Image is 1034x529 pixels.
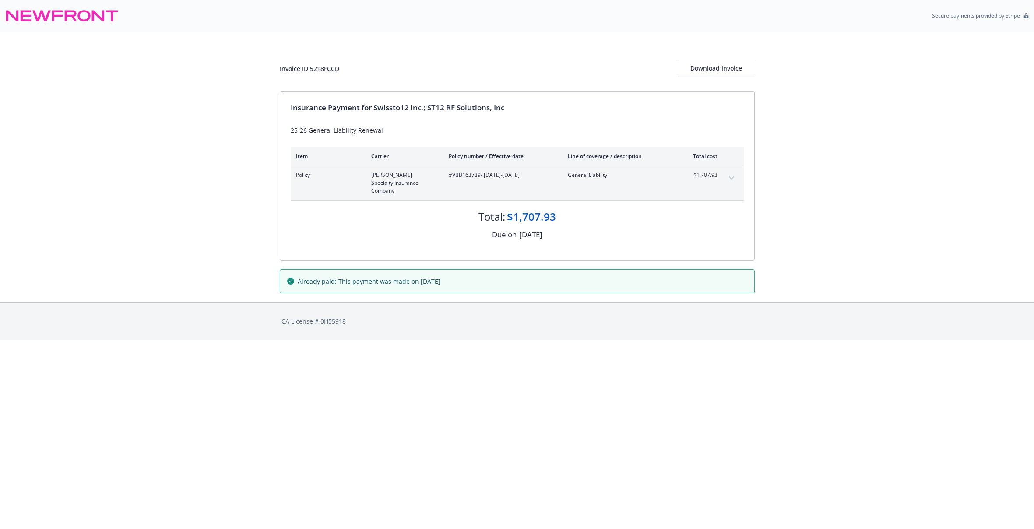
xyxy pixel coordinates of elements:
button: expand content [725,171,739,185]
div: Total: [478,209,505,224]
div: Carrier [371,152,435,160]
div: CA License # 0H55918 [281,317,753,326]
div: Item [296,152,357,160]
div: Policy[PERSON_NAME] Specialty Insurance Company#VBB163739- [DATE]-[DATE]General Liability$1,707.9... [291,166,744,200]
div: [DATE] [519,229,542,240]
div: Line of coverage / description [568,152,671,160]
span: #VBB163739 - [DATE]-[DATE] [449,171,554,179]
span: [PERSON_NAME] Specialty Insurance Company [371,171,435,195]
span: $1,707.93 [685,171,717,179]
p: Secure payments provided by Stripe [932,12,1020,19]
div: Insurance Payment for Swissto12 Inc.; ST12 RF Solutions, Inc [291,102,744,113]
div: Due on [492,229,517,240]
div: Policy number / Effective date [449,152,554,160]
div: Invoice ID: 5218FCCD [280,64,339,73]
span: Policy [296,171,357,179]
span: Already paid: This payment was made on [DATE] [298,277,440,286]
div: 25-26 General Liability Renewal [291,126,744,135]
span: General Liability [568,171,671,179]
div: Total cost [685,152,717,160]
button: Download Invoice [678,60,755,77]
div: $1,707.93 [507,209,556,224]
